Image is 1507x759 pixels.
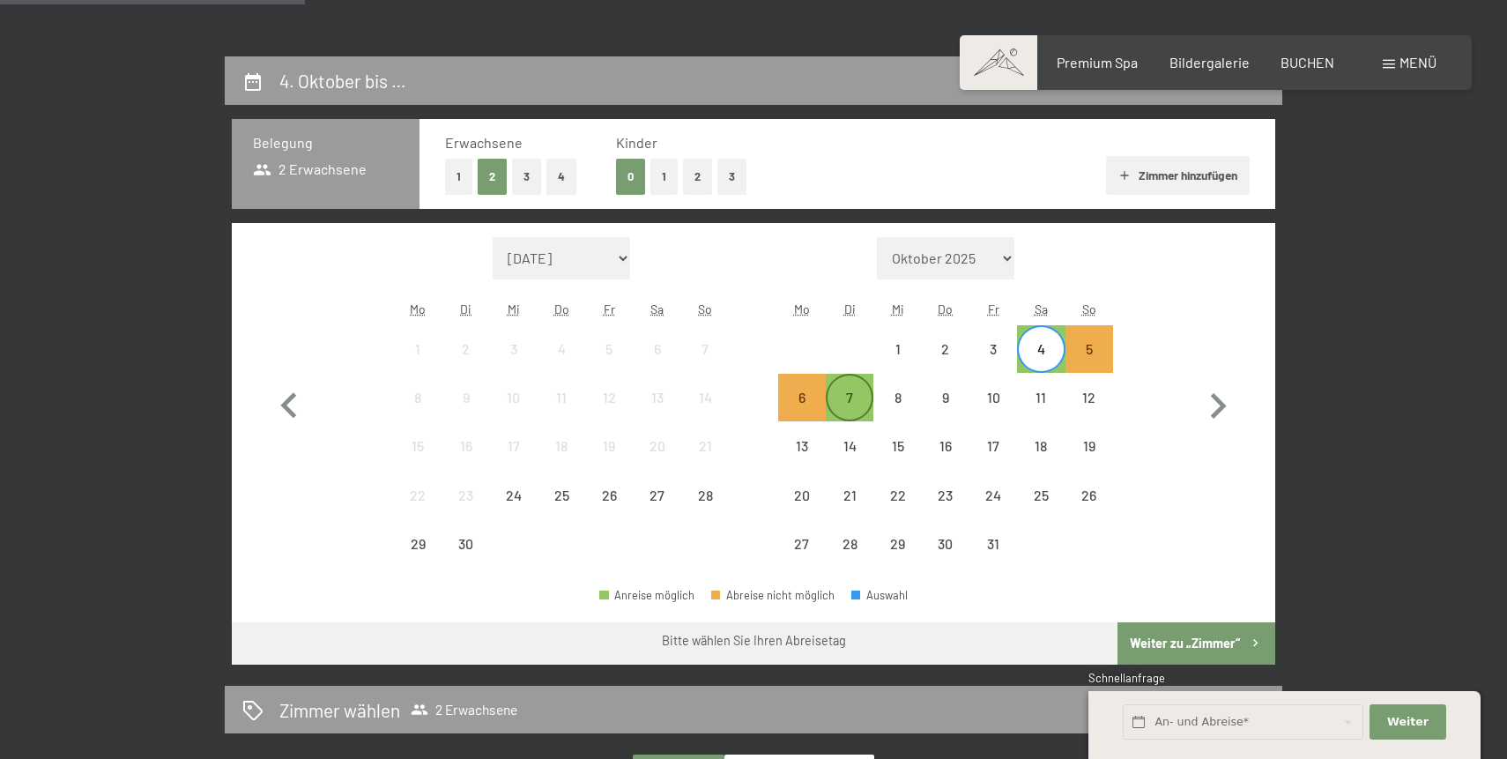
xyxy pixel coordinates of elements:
div: 7 [828,391,872,435]
div: 28 [683,488,727,532]
div: 16 [924,439,968,483]
div: Abreise nicht möglich [922,422,969,470]
abbr: Freitag [604,301,615,316]
div: Abreise nicht möglich [442,471,489,518]
div: 30 [924,537,968,581]
div: 12 [587,391,631,435]
div: Wed Oct 08 2025 [873,374,921,421]
div: Wed Sep 24 2025 [490,471,538,518]
div: 20 [635,439,679,483]
button: 1 [445,159,472,195]
button: 1 [650,159,678,195]
div: 25 [1019,488,1063,532]
div: Thu Sep 11 2025 [538,374,585,421]
div: 1 [875,342,919,386]
div: Mon Sep 08 2025 [394,374,442,421]
div: 2 [924,342,968,386]
div: 19 [587,439,631,483]
div: 12 [1067,391,1111,435]
div: 14 [683,391,727,435]
div: Fri Sep 05 2025 [585,325,633,373]
div: Wed Oct 01 2025 [873,325,921,373]
div: 23 [443,488,487,532]
span: BUCHEN [1281,54,1334,71]
div: Tue Sep 30 2025 [442,520,489,568]
div: Abreise nicht möglich [585,422,633,470]
div: Mon Sep 29 2025 [394,520,442,568]
div: Sun Oct 05 2025 [1065,325,1113,373]
div: Abreise nicht möglich [442,422,489,470]
div: 17 [492,439,536,483]
div: Sat Sep 27 2025 [634,471,681,518]
button: Vorheriger Monat [264,237,315,569]
span: Schnellanfrage [1088,671,1165,685]
div: Thu Oct 16 2025 [922,422,969,470]
div: 2 [443,342,487,386]
div: 3 [492,342,536,386]
div: 16 [443,439,487,483]
div: Abreise nicht möglich [585,374,633,421]
div: Sun Oct 26 2025 [1065,471,1113,518]
div: 5 [1067,342,1111,386]
abbr: Sonntag [698,301,712,316]
div: Thu Sep 04 2025 [538,325,585,373]
div: 22 [875,488,919,532]
div: Abreise nicht möglich [634,325,681,373]
div: 29 [875,537,919,581]
div: 17 [971,439,1015,483]
div: Thu Sep 18 2025 [538,422,585,470]
div: 6 [780,391,824,435]
div: Abreise nicht möglich [969,374,1017,421]
div: Abreise nicht möglich [1065,471,1113,518]
div: Wed Sep 03 2025 [490,325,538,373]
div: Fri Oct 17 2025 [969,422,1017,470]
div: Abreise nicht möglich [538,422,585,470]
div: Wed Oct 15 2025 [873,422,921,470]
div: 13 [635,391,679,435]
a: Bildergalerie [1169,54,1250,71]
div: Abreise nicht möglich [442,374,489,421]
div: 26 [587,488,631,532]
abbr: Mittwoch [508,301,520,316]
div: Abreise nicht möglich [922,325,969,373]
div: 28 [828,537,872,581]
div: Abreise nicht möglich [873,325,921,373]
button: 0 [616,159,645,195]
div: Abreise nicht möglich [634,422,681,470]
div: Fri Oct 03 2025 [969,325,1017,373]
div: Abreise nicht möglich [442,325,489,373]
div: 15 [396,439,440,483]
div: Fri Sep 12 2025 [585,374,633,421]
h2: Zimmer wählen [279,697,400,723]
button: 3 [717,159,746,195]
div: Abreise nicht möglich [873,374,921,421]
div: Fri Sep 26 2025 [585,471,633,518]
div: Abreise nicht möglich [681,325,729,373]
div: Sat Oct 11 2025 [1017,374,1065,421]
div: Thu Sep 25 2025 [538,471,585,518]
div: Abreise nicht möglich [490,325,538,373]
div: Abreise nicht möglich [826,520,873,568]
abbr: Montag [410,301,426,316]
div: 4 [539,342,583,386]
div: Abreise nicht möglich [922,471,969,518]
div: 29 [396,537,440,581]
div: 15 [875,439,919,483]
div: Abreise nicht möglich [394,325,442,373]
div: 11 [539,391,583,435]
div: Thu Oct 02 2025 [922,325,969,373]
div: 27 [780,537,824,581]
div: Wed Oct 29 2025 [873,520,921,568]
div: Tue Sep 02 2025 [442,325,489,373]
div: Abreise nicht möglich [394,422,442,470]
div: Fri Sep 19 2025 [585,422,633,470]
div: Abreise nicht möglich [490,471,538,518]
div: Abreise nicht möglich [585,471,633,518]
div: Mon Sep 22 2025 [394,471,442,518]
div: Abreise nicht möglich [538,325,585,373]
div: 20 [780,488,824,532]
div: Abreise nicht möglich [969,325,1017,373]
div: 8 [875,391,919,435]
div: Abreise nicht möglich [969,471,1017,518]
